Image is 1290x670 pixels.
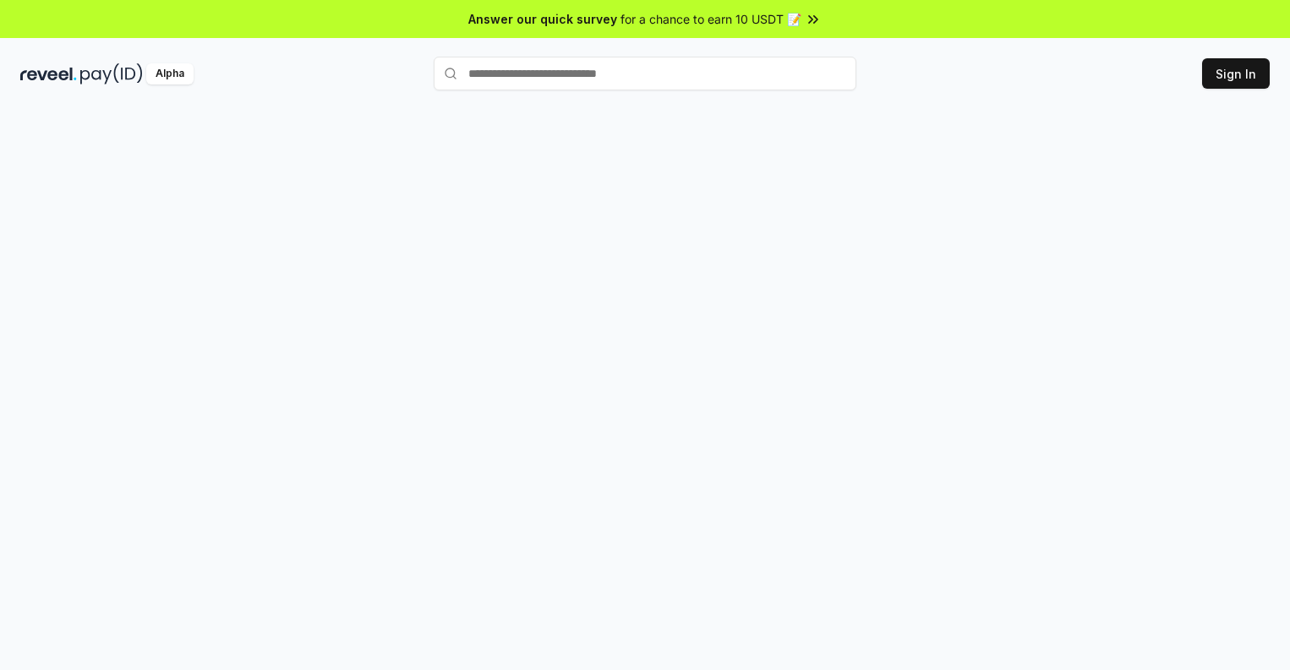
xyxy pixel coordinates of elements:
[80,63,143,84] img: pay_id
[20,63,77,84] img: reveel_dark
[620,10,801,28] span: for a chance to earn 10 USDT 📝
[468,10,617,28] span: Answer our quick survey
[1202,58,1270,89] button: Sign In
[146,63,194,84] div: Alpha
